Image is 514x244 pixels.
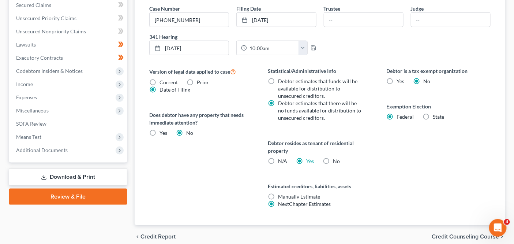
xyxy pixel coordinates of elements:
span: Yes [160,130,167,136]
span: Debtor estimates that there will be no funds available for distribution to unsecured creditors. [278,100,361,121]
span: N/A [278,158,287,164]
label: 341 Hearing [146,33,320,41]
a: Lawsuits [10,38,127,51]
a: Yes [306,158,314,164]
span: Codebtors Insiders & Notices [16,68,83,74]
span: Federal [397,114,414,120]
label: Exemption Election [387,103,491,110]
a: [DATE] [150,41,229,55]
input: -- [411,13,490,27]
span: NextChapter Estimates [278,201,331,207]
span: Secured Claims [16,2,51,8]
span: Manually Estimate [278,193,320,200]
a: SOFA Review [10,117,127,130]
label: Debtor resides as tenant of residential property [268,139,372,155]
label: Judge [411,5,424,12]
span: 4 [504,219,510,225]
a: Unsecured Priority Claims [10,12,127,25]
span: SOFA Review [16,121,46,127]
label: Statistical/Administrative Info [268,67,372,75]
a: Download & Print [9,169,127,186]
label: Trustee [324,5,341,12]
button: Credit Counseling Course chevron_right [432,234,505,240]
a: [DATE] [237,13,316,27]
span: Credit Report [140,234,176,240]
span: Income [16,81,33,87]
span: Credit Counseling Course [432,234,499,240]
span: Date of Filing [160,86,190,93]
span: Means Test [16,134,41,140]
span: Unsecured Nonpriority Claims [16,28,86,34]
span: Lawsuits [16,41,36,48]
input: -- [324,13,403,27]
label: Version of legal data applied to case [149,67,253,76]
span: Executory Contracts [16,55,63,61]
span: Prior [197,79,209,85]
a: Unsecured Nonpriority Claims [10,25,127,38]
i: chevron_left [135,234,140,240]
button: chevron_left Credit Report [135,234,176,240]
label: Filing Date [236,5,261,12]
a: Executory Contracts [10,51,127,64]
i: chevron_right [499,234,505,240]
span: Unsecured Priority Claims [16,15,76,21]
label: Estimated creditors, liabilities, assets [268,182,372,190]
label: Does debtor have any property that needs immediate attention? [149,111,253,126]
span: State [433,114,444,120]
span: Additional Documents [16,147,68,153]
iframe: Intercom live chat [489,219,507,237]
input: Enter case number... [150,13,229,27]
label: Case Number [149,5,180,12]
span: Miscellaneous [16,107,49,114]
label: Debtor is a tax exempt organization [387,67,491,75]
span: No [186,130,193,136]
span: Current [160,79,178,85]
span: Debtor estimates that funds will be available for distribution to unsecured creditors. [278,78,357,99]
span: No [333,158,340,164]
a: Review & File [9,189,127,205]
span: Yes [397,78,405,84]
input: -- : -- [247,41,299,55]
span: No [424,78,431,84]
span: Expenses [16,94,37,100]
